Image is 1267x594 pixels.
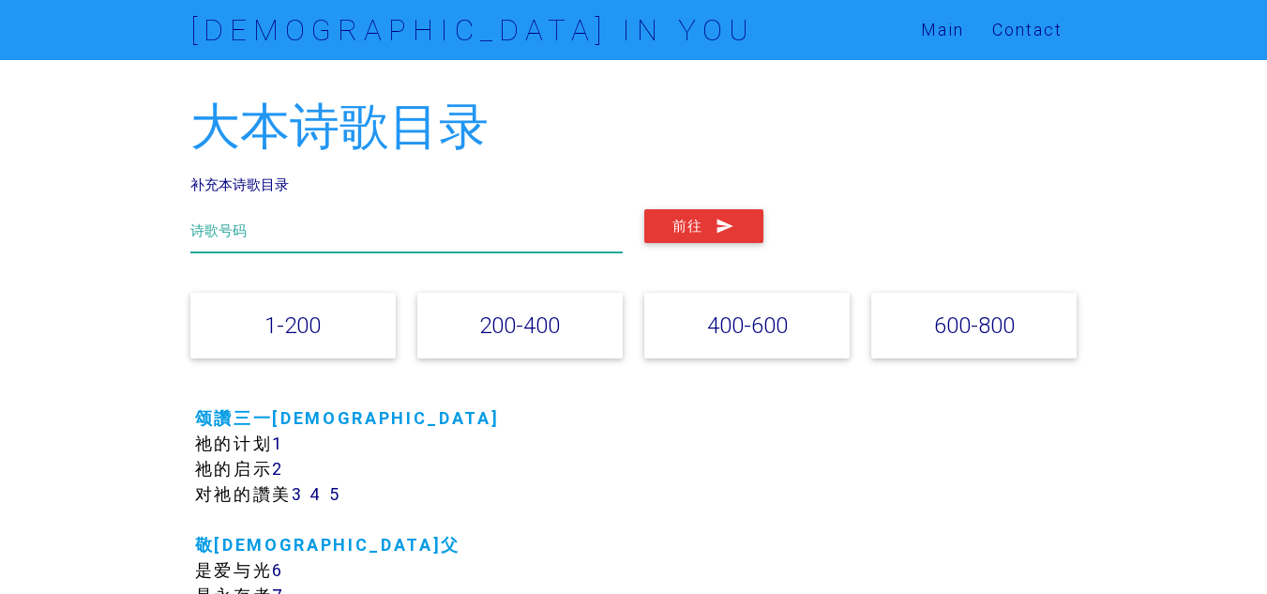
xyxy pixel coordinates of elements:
a: 1 [272,433,284,454]
a: 5 [329,483,341,505]
button: 前往 [644,209,763,243]
a: 1-200 [264,312,321,339]
a: 4 [309,483,323,505]
a: 200-400 [479,312,560,339]
h2: 大本诗歌目录 [190,99,1078,155]
a: 敬[DEMOGRAPHIC_DATA]父 [195,534,460,556]
iframe: Chat [1187,510,1253,580]
a: 补充本诗歌目录 [190,175,289,193]
a: 3 [292,483,304,505]
a: 2 [272,458,284,480]
a: 6 [272,559,284,581]
label: 诗歌号码 [190,221,247,242]
a: 颂讚三一[DEMOGRAPHIC_DATA] [195,407,500,429]
a: 400-600 [707,312,788,339]
a: 600-800 [934,312,1015,339]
